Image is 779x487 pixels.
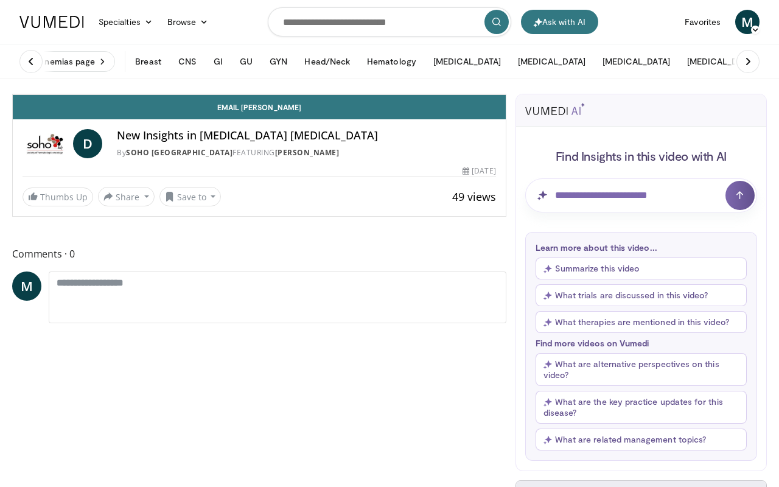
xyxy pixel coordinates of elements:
button: CNS [171,49,204,74]
button: Hematology [360,49,424,74]
input: Question for AI [525,178,757,212]
a: Visit Anemias page [12,51,115,72]
a: Thumbs Up [23,187,93,206]
img: vumedi-ai-logo.svg [525,103,585,115]
a: Browse [160,10,216,34]
button: What are related management topics? [536,429,747,450]
div: By FEATURING [117,147,496,158]
span: 49 views [452,189,496,204]
a: Email [PERSON_NAME] [13,95,506,119]
a: Specialties [91,10,160,34]
button: What are the key practice updates for this disease? [536,391,747,424]
a: Favorites [677,10,728,34]
button: [MEDICAL_DATA] [511,49,593,74]
button: Ask with AI [521,10,598,34]
button: Summarize this video [536,258,747,279]
button: [MEDICAL_DATA] [680,49,762,74]
button: What trials are discussed in this video? [536,284,747,306]
button: Share [98,187,155,206]
a: SOHO [GEOGRAPHIC_DATA] [126,147,232,158]
img: SOHO Italy [23,129,68,158]
button: GI [206,49,230,74]
h4: Find Insights in this video with AI [525,148,757,164]
a: M [735,10,760,34]
button: What are alternative perspectives on this video? [536,353,747,386]
button: Head/Neck [297,49,357,74]
button: [MEDICAL_DATA] [426,49,508,74]
button: Breast [128,49,168,74]
div: [DATE] [463,166,495,177]
a: D [73,129,102,158]
button: [MEDICAL_DATA] [595,49,677,74]
span: Comments 0 [12,246,506,262]
img: VuMedi Logo [19,16,84,28]
p: Find more videos on Vumedi [536,338,747,348]
video-js: Video Player [13,94,506,95]
h4: New Insights in [MEDICAL_DATA] [MEDICAL_DATA] [117,129,496,142]
a: M [12,272,41,301]
button: GYN [262,49,295,74]
p: Learn more about this video... [536,242,747,253]
button: GU [232,49,260,74]
button: Save to [159,187,222,206]
button: What therapies are mentioned in this video? [536,311,747,333]
a: [PERSON_NAME] [275,147,340,158]
input: Search topics, interventions [268,7,511,37]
